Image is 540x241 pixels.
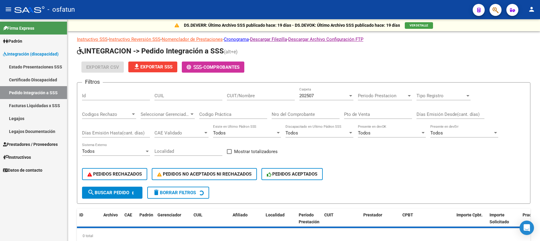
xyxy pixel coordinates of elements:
[194,212,203,217] span: CUIL
[230,209,263,235] datatable-header-cell: Afiliado
[528,6,535,13] mat-icon: person
[137,209,155,235] datatable-header-cell: Padrón
[250,37,287,42] a: Descargar Filezilla
[157,212,181,217] span: Gerenciador
[288,37,363,42] a: Descargar Archivo Configuración FTP
[128,62,177,72] button: Exportar SSS
[285,130,298,136] span: Todos
[184,22,400,29] p: DS.DEVERR: Último Archivo SSS publicado hace: 19 días - DS.DEVOK: Último Archivo SSS publicado ha...
[82,187,142,199] button: Buscar Pedido
[430,130,443,136] span: Todos
[155,209,191,235] datatable-header-cell: Gerenciador
[400,209,454,235] datatable-header-cell: CPBT
[139,212,153,217] span: Padrón
[187,65,203,70] span: -
[5,6,12,13] mat-icon: menu
[141,112,189,117] span: Seleccionar Gerenciador
[3,51,59,57] span: Integración (discapacidad)
[101,209,122,235] datatable-header-cell: Archivo
[87,189,95,196] mat-icon: search
[77,37,108,42] a: Instructivo SSS
[213,130,226,136] span: Todos
[266,212,285,217] span: Localidad
[263,209,296,235] datatable-header-cell: Localidad
[261,168,323,180] button: PEDIDOS ACEPTADOS
[124,212,132,217] span: CAE
[82,149,95,154] span: Todos
[267,171,318,177] span: PEDIDOS ACEPTADOS
[87,190,129,195] span: Buscar Pedido
[203,65,239,70] span: Comprobantes
[77,47,224,55] span: INTEGRACION -> Pedido Integración a SSS
[3,38,22,44] span: Padrón
[405,22,433,29] button: VER DETALLE
[152,168,257,180] button: PEDIDOS NO ACEPTADOS NI RECHAZADOS
[410,24,428,27] span: VER DETALLE
[296,209,322,235] datatable-header-cell: Período Prestación
[224,49,238,55] span: (alt+e)
[523,212,538,217] span: Practica
[402,212,413,217] span: CPBT
[299,212,319,224] span: Período Prestación
[82,78,103,86] h3: Filtros
[153,190,196,195] span: Borrar Filtros
[153,189,160,196] mat-icon: delete
[147,187,209,199] button: Borrar Filtros
[103,212,118,217] span: Archivo
[109,37,160,42] a: Instructivo Reversión SSS
[47,3,75,16] span: - osfatun
[490,212,509,224] span: Importe Solicitado
[81,62,124,73] button: Exportar CSV
[299,93,314,98] span: 202507
[133,63,140,70] mat-icon: file_download
[154,130,203,136] span: CAE Validado
[162,37,223,42] a: Nomenclador de Prestaciones
[454,209,487,235] datatable-header-cell: Importe Cpbt.
[182,62,244,73] button: -Comprobantes
[324,212,334,217] span: CUIT
[191,209,230,235] datatable-header-cell: CUIL
[363,212,382,217] span: Prestador
[122,209,137,235] datatable-header-cell: CAE
[322,209,361,235] datatable-header-cell: CUIT
[3,141,58,148] span: Prestadores / Proveedores
[416,93,465,98] span: Tipo Registro
[3,25,34,32] span: Firma Express
[86,65,119,70] span: Exportar CSV
[3,154,31,161] span: Instructivos
[456,212,483,217] span: Importe Cpbt.
[82,168,147,180] button: PEDIDOS RECHAZADOS
[358,130,371,136] span: Todos
[361,209,400,235] datatable-header-cell: Prestador
[358,93,407,98] span: Periodo Prestacion
[79,212,83,217] span: ID
[234,148,278,155] span: Mostrar totalizadores
[233,212,248,217] span: Afiliado
[77,209,101,235] datatable-header-cell: ID
[77,36,530,43] p: - - - - -
[487,209,520,235] datatable-header-cell: Importe Solicitado
[82,112,131,117] span: Codigos Rechazo
[520,221,534,235] div: Open Intercom Messenger
[133,64,172,70] span: Exportar SSS
[3,167,42,173] span: Datos de contacto
[157,171,252,177] span: PEDIDOS NO ACEPTADOS NI RECHAZADOS
[87,171,142,177] span: PEDIDOS RECHAZADOS
[224,37,249,42] a: Cronograma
